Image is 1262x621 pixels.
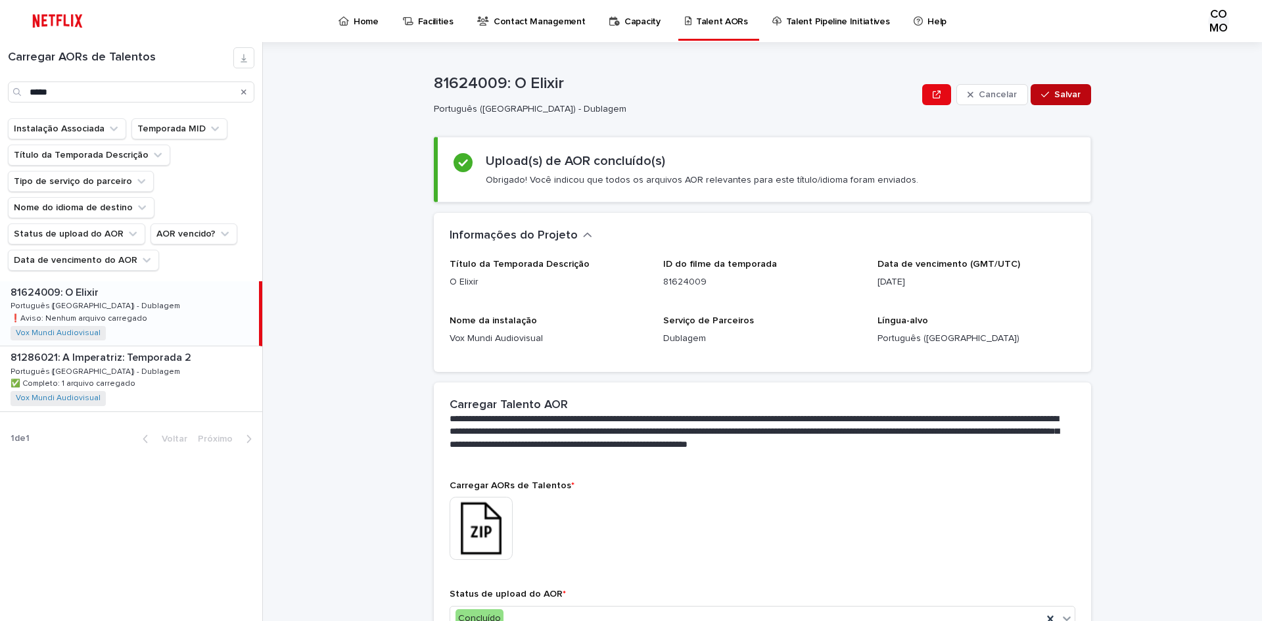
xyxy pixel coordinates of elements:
button: Voltar [132,433,193,445]
button: Data de vencimento do AOR [8,250,159,271]
font: Data de vencimento (GMT/UTC) [877,260,1020,269]
font: Voltar [162,434,187,444]
font: Salvar [1054,90,1081,99]
button: Próximo [193,433,262,445]
button: Nome do idioma de destino [8,197,154,218]
font: [DATE] [877,277,905,287]
font: Carregar AORs de Talentos [450,481,571,490]
font: ID do filme da temporada [663,260,777,269]
font: 81624009: O Elixir [434,76,564,91]
font: Nome da instalação [450,316,537,325]
font: Informações do Projeto [450,229,578,241]
font: Cancelar [979,90,1017,99]
font: Português ([GEOGRAPHIC_DATA]) [877,334,1019,343]
font: 81624009 [663,277,707,287]
font: Língua-alvo [877,316,928,325]
button: Tipo de serviço do parceiro [8,171,154,192]
font: Carregar Talento AOR [450,399,568,411]
font: Título da Temporada Descrição [450,260,590,269]
button: Status de upload do AOR [8,223,145,244]
font: COMO [1209,9,1227,35]
button: Cancelar [956,84,1028,105]
font: 81624009: O Elixir [11,287,99,298]
font: ✅ Completo: 1 arquivo carregado [11,380,135,388]
font: Português ([GEOGRAPHIC_DATA]) - Dublagem [434,104,626,114]
button: AOR vencido? [151,223,237,244]
font: de [14,434,26,443]
button: Informações do Projeto [450,229,592,243]
a: Vox Mundi Audiovisual [16,329,101,338]
button: Temporada MID [131,118,227,139]
font: 1 [26,434,30,443]
img: ifQbXi3ZQGMSEF7WDB7W [26,8,89,34]
button: Salvar [1031,84,1091,105]
button: Título da Temporada Descrição [8,145,170,166]
font: Português ([GEOGRAPHIC_DATA]) - Dublagem [11,302,180,310]
font: 1 [11,434,14,443]
font: Carregar AORs de Talentos [8,51,156,63]
font: Serviço de Parceiros [663,316,754,325]
a: Vox Mundi Audiovisual [16,394,101,403]
font: Vox Mundi Audiovisual [450,334,543,343]
font: Vox Mundi Audiovisual [16,394,101,402]
font: O Elixir [450,277,479,287]
font: Obrigado! Você indicou que todos os arquivos AOR relevantes para este título/idioma foram enviados. [486,175,918,185]
font: Vox Mundi Audiovisual [16,329,101,337]
input: Procurar [8,81,254,103]
font: ❗️Aviso: Nenhum arquivo carregado [11,315,147,323]
font: Dublagem [663,334,706,343]
font: Português ([GEOGRAPHIC_DATA]) - Dublagem [11,368,180,376]
font: Status de upload do AOR [450,589,563,599]
font: 81286021: A Imperatriz: Temporada 2 [11,352,191,363]
font: Upload(s) de AOR concluído(s) [486,154,665,168]
font: Próximo [198,434,233,444]
button: Instalação Associada [8,118,126,139]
